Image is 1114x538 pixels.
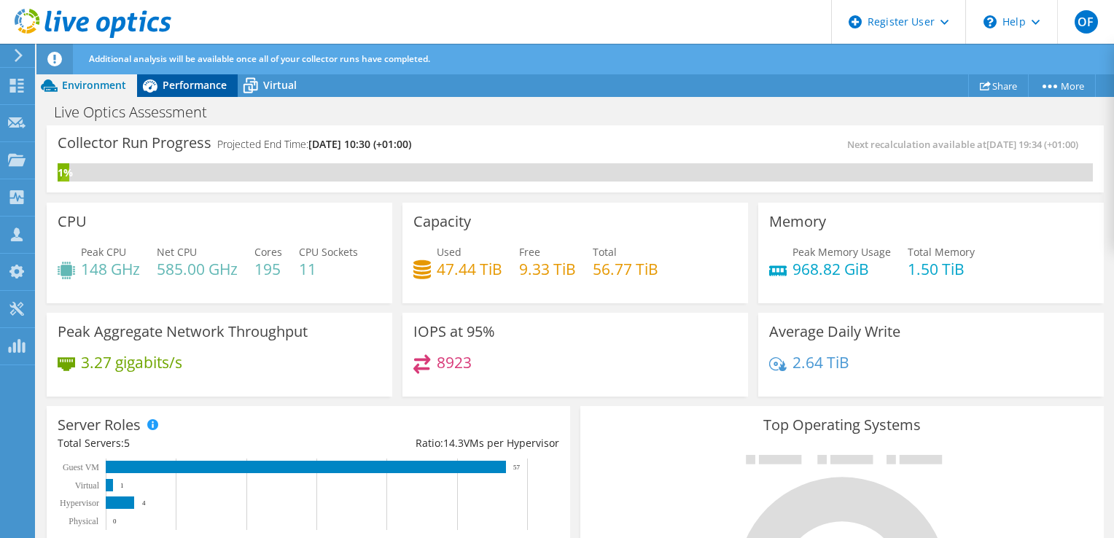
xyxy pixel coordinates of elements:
span: Free [519,245,540,259]
span: 14.3 [443,436,464,450]
span: Next recalculation available at [847,138,1086,151]
h4: 47.44 TiB [437,261,502,277]
span: Performance [163,78,227,92]
h4: 585.00 GHz [157,261,238,277]
text: Physical [69,516,98,526]
h4: 1.50 TiB [908,261,975,277]
span: Net CPU [157,245,197,259]
h4: 11 [299,261,358,277]
span: Used [437,245,461,259]
h4: Projected End Time: [217,136,411,152]
h4: 3.27 gigabits/s [81,354,182,370]
text: 4 [142,499,146,507]
span: Additional analysis will be available once all of your collector runs have completed. [89,52,430,65]
a: More [1028,74,1096,97]
h3: Server Roles [58,417,141,433]
h4: 195 [254,261,282,277]
span: [DATE] 10:30 (+01:00) [308,137,411,151]
h4: 148 GHz [81,261,140,277]
h4: 968.82 GiB [792,261,891,277]
div: Total Servers: [58,435,308,451]
span: Environment [62,78,126,92]
text: Guest VM [63,462,99,472]
svg: \n [983,15,997,28]
div: 1% [58,165,69,181]
h3: IOPS at 95% [413,324,495,340]
h4: 9.33 TiB [519,261,576,277]
h1: Live Optics Assessment [47,104,230,120]
span: [DATE] 19:34 (+01:00) [986,138,1078,151]
text: 57 [513,464,521,471]
h3: Peak Aggregate Network Throughput [58,324,308,340]
h4: 56.77 TiB [593,261,658,277]
text: Hypervisor [60,498,99,508]
span: 5 [124,436,130,450]
span: Virtual [263,78,297,92]
text: 0 [113,518,117,525]
h3: Top Operating Systems [591,417,1093,433]
h4: 2.64 TiB [792,354,849,370]
h4: 8923 [437,354,472,370]
span: Peak Memory Usage [792,245,891,259]
h3: Capacity [413,214,471,230]
span: Cores [254,245,282,259]
span: Peak CPU [81,245,126,259]
h3: CPU [58,214,87,230]
span: Total [593,245,617,259]
span: Total Memory [908,245,975,259]
a: Share [968,74,1029,97]
span: CPU Sockets [299,245,358,259]
h3: Average Daily Write [769,324,900,340]
div: Ratio: VMs per Hypervisor [308,435,559,451]
text: 1 [120,482,124,489]
span: OF [1075,10,1098,34]
text: Virtual [75,480,100,491]
h3: Memory [769,214,826,230]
